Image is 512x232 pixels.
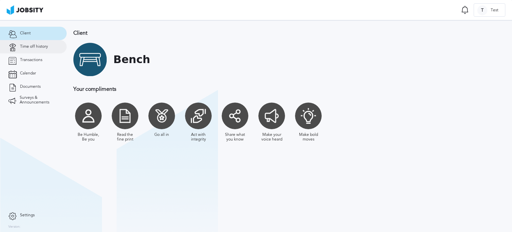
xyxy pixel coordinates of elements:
h3: Client [73,30,435,36]
div: Go all in [154,133,169,137]
h1: Bench [113,53,150,66]
button: TTest [474,3,505,17]
h3: Your compliments [73,86,435,92]
span: Calendar [20,71,36,76]
img: ab4bad089aa723f57921c736e9817d99.png [7,5,43,15]
span: Transactions [20,58,42,62]
span: Time off history [20,44,48,49]
span: Test [487,8,502,13]
div: Share what you know [223,133,247,142]
span: Documents [20,84,41,89]
div: Be Humble, Be you [77,133,100,142]
span: Settings [20,213,35,218]
div: Make bold moves [297,133,320,142]
div: Make your voice heard [260,133,283,142]
div: Read the fine print [113,133,137,142]
label: Version: [8,225,21,229]
div: Act with integrity [187,133,210,142]
span: Surveys & Announcements [20,95,58,105]
div: T [477,5,487,15]
span: Client [20,31,31,36]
